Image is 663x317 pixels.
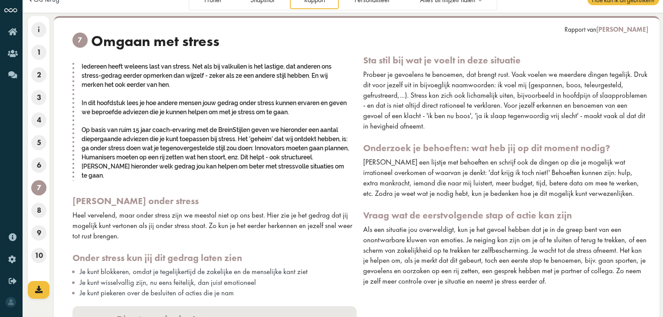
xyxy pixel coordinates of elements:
[80,277,256,287] span: Je kunt wisselvallig zijn, nu eens feitelijk, dan juist emotioneel
[31,112,46,128] span: 4
[72,33,88,48] span: 7
[31,248,46,263] span: 10
[80,267,308,276] span: Je kunt blokkeren, omdat je tegelijkertijd de zakelijke en de menselijke kant ziet
[91,33,220,50] span: Omgaan met stress
[31,225,46,241] span: 9
[363,210,647,221] h3: Vraag wat de eerstvolgende stap of actie kan zijn
[31,180,46,195] span: 7
[31,90,46,105] span: 3
[31,45,46,60] span: 1
[31,203,46,218] span: 8
[363,69,647,132] div: Probeer je gevoelens te benoemen, dat brengt rust. Vaak voelen we meerdere dingen tegelijk. Druk ...
[72,252,357,264] h3: Onder stress kun jij dit gedrag laten zien
[363,225,647,287] div: Als een situatie jou overweldigt, kun je het gevoel hebben dat je in de greep bent van een onontw...
[72,61,357,181] div: Iedereen heeft weleens last van stress. Net als bij valkuilen is het lastige, dat anderen ons str...
[363,142,647,154] h3: Onderzoek je behoeften: wat heb jij op dit moment nodig?
[72,195,357,207] h3: [PERSON_NAME] onder stress
[31,67,46,83] span: 2
[565,25,648,34] div: Rapport van
[363,157,647,198] div: [PERSON_NAME] een lijstje met behoeften en schrijf ook de dingen op die je mogelijk wat irratione...
[31,158,46,173] span: 6
[363,55,647,66] h3: Sta stil bij wat je voelt in deze situatie
[596,25,648,34] span: [PERSON_NAME]
[31,22,46,37] span: i
[31,135,46,150] span: 5
[72,210,357,241] div: Heel vervelend, maar onder stress zijn we meestal niet op ons best. Hier zie je het gedrag dat ji...
[80,288,234,297] span: Je kunt piekeren over de besluiten of acties die je nam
